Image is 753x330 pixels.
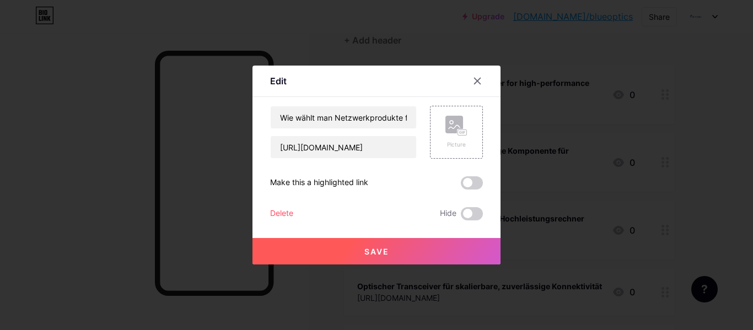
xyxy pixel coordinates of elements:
input: Title [271,106,416,128]
div: Edit [270,74,287,88]
div: Picture [445,140,467,149]
span: Hide [440,207,456,220]
button: Save [252,238,501,264]
input: URL [271,136,416,158]
div: Make this a highlighted link [270,176,368,190]
div: Delete [270,207,293,220]
span: Save [364,247,389,256]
